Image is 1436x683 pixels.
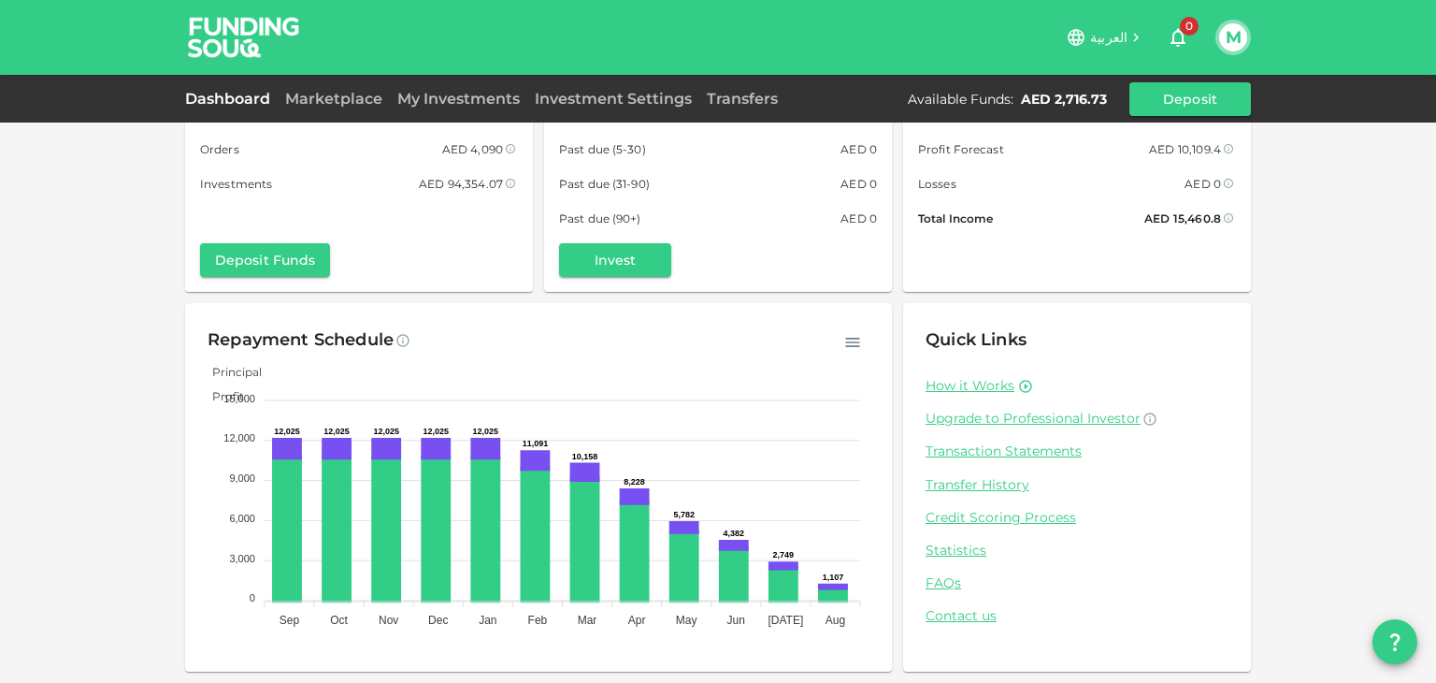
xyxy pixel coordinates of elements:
[229,472,255,484] tspan: 9,000
[926,377,1014,395] a: How it Works
[926,476,1228,494] a: Transfer History
[559,139,646,159] span: Past due (5-30)
[278,90,390,108] a: Marketplace
[926,542,1228,559] a: Statistics
[200,174,272,194] span: Investments
[768,614,803,627] tspan: [DATE]
[559,174,650,194] span: Past due (31-90)
[479,614,496,627] tspan: Jan
[198,365,262,379] span: Principal
[926,607,1228,625] a: Contact us
[1149,139,1221,159] div: AED 10,109.4
[250,592,255,603] tspan: 0
[926,574,1228,592] a: FAQs
[442,139,503,159] div: AED 4,090
[826,614,845,627] tspan: Aug
[1180,17,1199,36] span: 0
[428,614,448,627] tspan: Dec
[527,90,699,108] a: Investment Settings
[200,243,330,277] button: Deposit Funds
[1090,29,1127,46] span: العربية
[229,513,255,524] tspan: 6,000
[185,90,278,108] a: Dashboard
[229,553,255,564] tspan: 3,000
[528,614,548,627] tspan: Feb
[280,614,300,627] tspan: Sep
[200,139,239,159] span: Orders
[727,614,745,627] tspan: Jun
[1144,209,1221,228] div: AED 15,460.8
[578,614,597,627] tspan: Mar
[840,174,877,194] div: AED 0
[1219,23,1247,51] button: M
[926,410,1228,428] a: Upgrade to Professional Investor
[908,90,1013,109] div: Available Funds :
[390,90,527,108] a: My Investments
[926,443,1228,460] a: Transaction Statements
[926,509,1228,527] a: Credit Scoring Process
[559,209,641,228] span: Past due (90+)
[1185,174,1221,194] div: AED 0
[1372,619,1417,664] button: question
[1021,90,1107,109] div: AED 2,716.73
[379,614,398,627] tspan: Nov
[918,209,993,228] span: Total Income
[840,139,877,159] div: AED 0
[1159,19,1197,56] button: 0
[699,90,785,108] a: Transfers
[223,432,255,443] tspan: 12,000
[840,209,877,228] div: AED 0
[419,174,503,194] div: AED 94,354.07
[676,614,697,627] tspan: May
[926,410,1141,427] span: Upgrade to Professional Investor
[208,326,394,356] div: Repayment Schedule
[223,393,255,404] tspan: 15,000
[628,614,646,627] tspan: Apr
[330,614,348,627] tspan: Oct
[559,243,671,277] button: Invest
[1129,82,1251,116] button: Deposit
[918,139,1004,159] span: Profit Forecast
[918,174,956,194] span: Losses
[198,389,244,403] span: Profit
[926,329,1027,350] span: Quick Links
